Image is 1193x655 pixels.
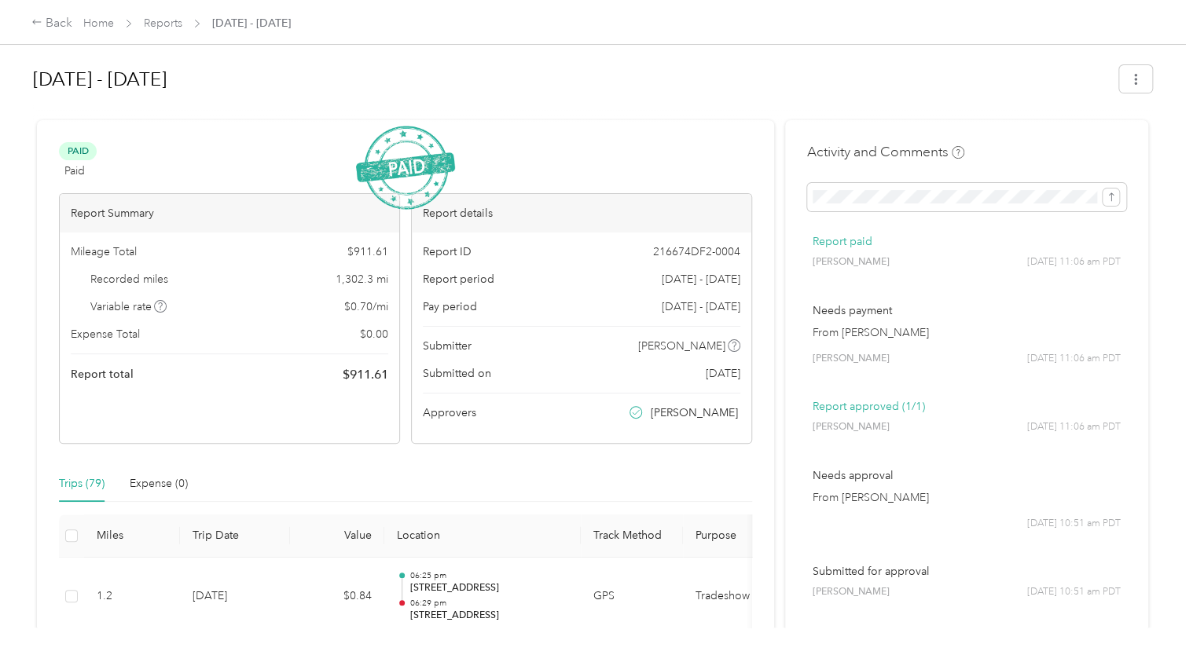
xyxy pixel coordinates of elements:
[71,366,134,382] span: Report total
[813,255,890,269] span: [PERSON_NAME]
[83,16,114,30] a: Home
[144,16,182,30] a: Reports
[90,271,168,287] span: Recorded miles
[662,298,740,315] span: [DATE] - [DATE]
[807,142,964,162] h4: Activity and Comments
[581,514,683,558] th: Track Method
[813,302,1121,319] p: Needs payment
[653,243,740,260] span: 216674DF2-0004
[409,609,568,623] p: [STREET_ADDRESS]
[813,585,890,599] span: [PERSON_NAME]
[212,15,291,31] span: [DATE] - [DATE]
[384,514,581,558] th: Location
[1027,585,1121,599] span: [DATE] 10:51 am PDT
[412,194,751,232] div: Report details
[651,404,738,421] span: [PERSON_NAME]
[1027,517,1121,531] span: [DATE] 10:51 am PDT
[347,243,388,260] span: $ 911.61
[59,142,97,160] span: Paid
[356,126,455,210] img: PaidStamp
[33,60,1108,98] h1: Sep 1 - 30, 2025
[683,514,801,558] th: Purpose
[1027,420,1121,434] span: [DATE] 11:06 am PDT
[813,467,1121,484] p: Needs approval
[1027,255,1121,269] span: [DATE] 11:06 am PDT
[1027,352,1121,366] span: [DATE] 11:06 am PDT
[423,271,494,287] span: Report period
[813,398,1121,415] p: Report approved (1/1)
[71,326,140,342] span: Expense Total
[130,475,188,492] div: Expense (0)
[409,570,568,581] p: 06:25 pm
[59,475,105,492] div: Trips (79)
[90,298,167,315] span: Variable rate
[64,163,85,179] span: Paid
[290,558,384,636] td: $0.84
[343,365,388,384] span: $ 911.61
[423,338,472,354] span: Submitter
[813,563,1121,580] p: Submitted for approval
[1105,567,1193,655] iframe: Everlance-gr Chat Button Frame
[180,514,290,558] th: Trip Date
[180,558,290,636] td: [DATE]
[409,581,568,595] p: [STREET_ADDRESS]
[813,352,890,366] span: [PERSON_NAME]
[813,420,890,434] span: [PERSON_NAME]
[360,326,388,342] span: $ 0.00
[31,14,72,33] div: Back
[71,243,137,260] span: Mileage Total
[813,324,1121,341] p: From [PERSON_NAME]
[581,558,683,636] td: GPS
[290,514,384,558] th: Value
[423,298,477,315] span: Pay period
[813,233,1121,250] p: Report paid
[60,194,399,232] div: Report Summary
[423,404,476,421] span: Approvers
[84,514,180,558] th: Miles
[813,489,1121,506] p: From [PERSON_NAME]
[423,243,472,260] span: Report ID
[662,271,740,287] span: [DATE] - [DATE]
[336,271,388,287] span: 1,302.3 mi
[423,365,491,382] span: Submitted on
[344,298,388,315] span: $ 0.70 / mi
[683,558,801,636] td: Tradeshow
[706,365,740,382] span: [DATE]
[84,558,180,636] td: 1.2
[638,338,725,354] span: [PERSON_NAME]
[409,598,568,609] p: 06:29 pm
